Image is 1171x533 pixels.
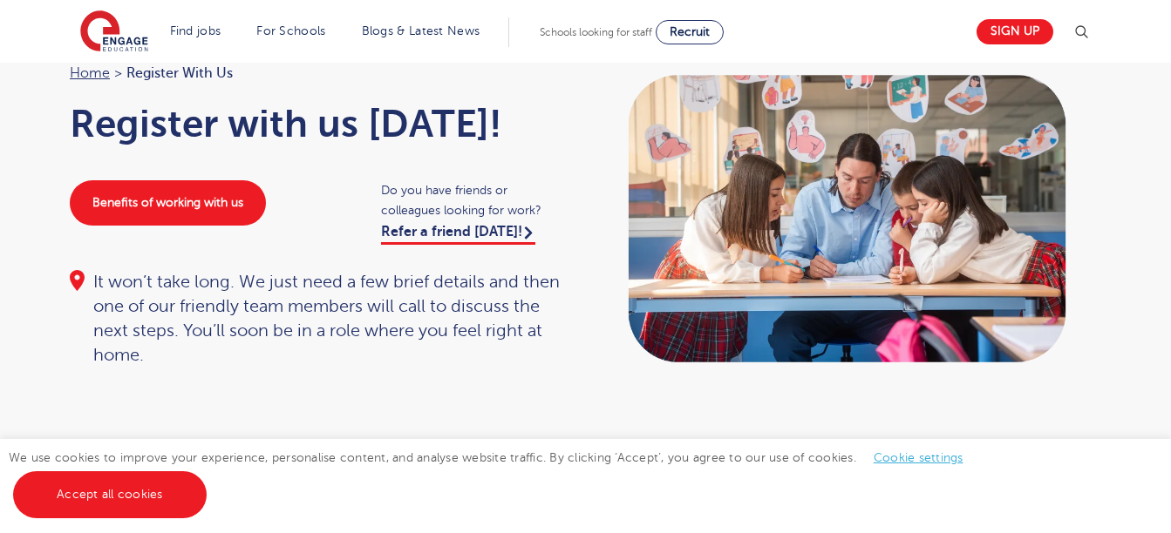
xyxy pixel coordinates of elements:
h1: Register with us [DATE]! [70,102,568,145]
a: For Schools [256,24,325,37]
a: Sign up [977,19,1053,44]
span: Schools looking for staff [540,26,652,38]
span: Recruit [670,25,710,38]
a: Recruit [656,20,724,44]
a: Benefits of working with us [70,180,266,226]
a: Find jobs [170,24,221,37]
a: Refer a friend [DATE]! [381,224,535,245]
div: It won’t take long. We just need a few brief details and then one of our friendly team members wi... [70,270,568,368]
a: Accept all cookies [13,471,207,518]
a: Cookie settings [874,451,963,464]
img: Engage Education [80,10,148,54]
span: Register with us [126,62,233,84]
span: Do you have friends or colleagues looking for work? [381,180,568,220]
nav: breadcrumb [70,62,568,84]
a: Home [70,65,110,81]
span: We use cookies to improve your experience, personalise content, and analyse website traffic. By c... [9,451,981,501]
span: > [114,65,122,81]
a: Blogs & Latest News [362,24,480,37]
